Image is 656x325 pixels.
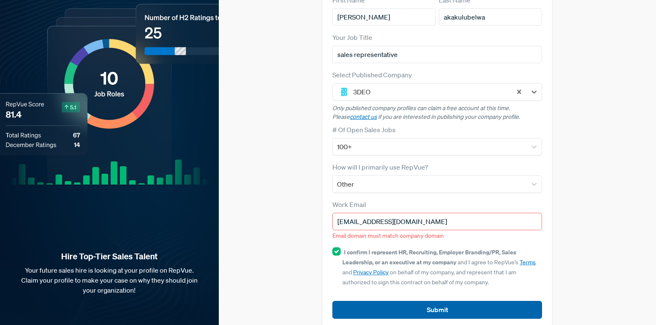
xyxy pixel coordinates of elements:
[342,249,536,286] span: and I agree to RepVue’s and on behalf of my company, and represent that I am authorized to sign t...
[520,259,536,266] a: Terms
[342,248,516,266] strong: I confirm I represent HR, Recruiting, Employer Branding/PR, Sales Leadership, or an executive at ...
[339,87,349,97] img: 3DEO
[353,268,389,276] a: Privacy Policy
[332,125,396,135] label: # Of Open Sales Jobs
[332,70,412,80] label: Select Published Company
[13,265,205,295] p: Your future sales hire is looking at your profile on RepVue. Claim your profile to make your case...
[332,46,542,63] input: Title
[332,32,372,42] label: Your Job Title
[13,251,205,262] strong: Hire Top-Tier Sales Talent
[439,8,542,26] input: Last Name
[332,301,542,319] button: Submit
[332,199,366,209] label: Work Email
[332,104,542,121] p: Only published company profiles can claim a free account at this time. Please if you are interest...
[350,113,377,121] a: contact us
[332,8,436,26] input: First Name
[332,232,444,239] span: Email domain must match company domain
[332,162,428,172] label: How will I primarily use RepVue?
[332,213,542,230] input: Email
